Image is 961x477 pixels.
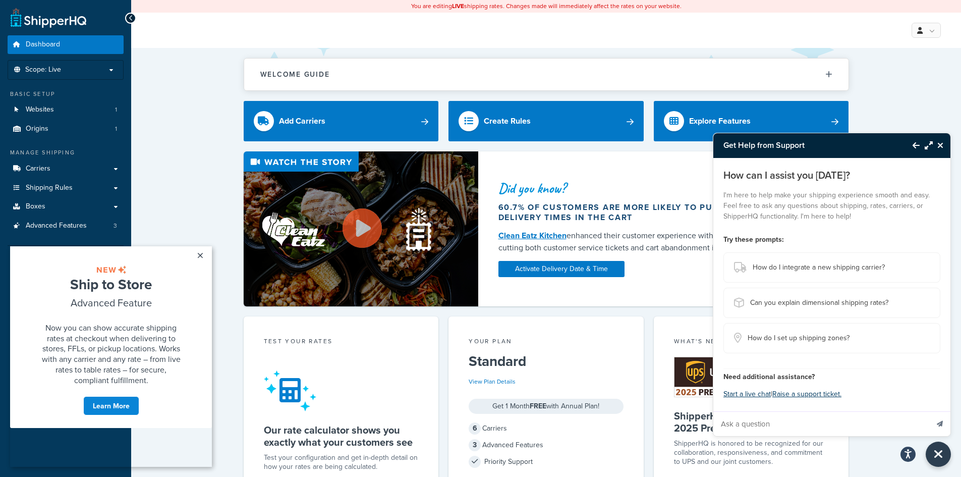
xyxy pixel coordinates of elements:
span: Now you can show accurate shipping rates at checkout when delivering to stores, FFLs, or pickup l... [32,76,171,139]
b: LIVE [452,2,464,11]
div: Explore Features [689,114,751,128]
div: Basic Setup [8,90,124,98]
span: How do I set up shipping zones? [748,331,850,345]
button: Welcome Guide [244,59,849,90]
button: How do I set up shipping zones? [723,323,940,353]
p: | [723,387,940,401]
span: 6 [469,422,481,435]
h5: ShipperHQ Receives UPS Ready® 2025 Premier Partner Award [674,410,829,434]
h5: Standard [469,353,624,369]
span: Ship to Store [60,28,142,48]
div: Test your rates [264,337,419,348]
a: Raise a support ticket. [772,389,841,399]
a: Explore Features [654,101,849,141]
span: Can you explain dimensional shipping rates? [750,296,888,310]
button: Maximize Resource Center [920,134,933,157]
span: 1 [115,105,117,114]
span: Advanced Feature [61,49,142,64]
div: Resources [8,253,124,262]
a: Activate Delivery Date & Time [498,261,625,277]
span: 1 [115,125,117,133]
div: Advanced Features [469,438,624,452]
div: Create Rules [484,114,531,128]
a: Advanced Features3 [8,217,124,235]
a: Learn More [73,150,129,169]
span: Origins [26,125,48,133]
button: Close Resource Center [926,442,951,467]
a: View Plan Details [469,377,516,386]
h5: Our rate calculator shows you exactly what your customers see [264,424,419,448]
li: Websites [8,100,124,119]
button: Can you explain dimensional shipping rates? [723,288,940,318]
span: How do I integrate a new shipping carrier? [753,260,885,275]
a: Origins1 [8,120,124,138]
a: Add Carriers [244,101,439,141]
li: Advanced Features [8,217,124,235]
span: Websites [26,105,54,114]
input: Ask a question [713,412,928,436]
div: Get 1 Month with Annual Plan! [469,399,624,414]
a: Websites1 [8,100,124,119]
a: Clean Eatz Kitchen [498,230,567,241]
a: Dashboard [8,35,124,54]
a: Create Rules [448,101,644,141]
button: Start a live chat [723,387,771,401]
a: Shipping Rules [8,179,124,197]
div: Carriers [469,421,624,436]
h4: Need additional assistance? [723,372,940,382]
li: Origins [8,120,124,138]
img: Video thumbnail [244,151,478,306]
span: Carriers [26,165,50,173]
span: 3 [114,222,117,230]
button: Back to Resource Center [902,134,920,157]
button: Close Resource Center [933,139,950,151]
div: What's New [674,337,829,348]
h4: Try these prompts: [723,234,940,245]
a: Help Docs [8,321,124,339]
div: Priority Support [469,455,624,469]
div: Your Plan [469,337,624,348]
a: Analytics [8,302,124,320]
span: Shipping Rules [26,184,73,192]
button: Send message [929,411,950,436]
div: 60.7% of customers are more likely to purchase if they see delivery times in the cart [498,202,817,223]
strong: FREE [530,401,546,411]
span: 3 [469,439,481,451]
div: Add Carriers [279,114,325,128]
a: Marketplace [8,283,124,301]
p: I'm here to help make your shipping experience smooth and easy. Feel free to ask any questions ab... [723,190,940,222]
button: How do I integrate a new shipping carrier? [723,252,940,283]
p: How can I assist you [DATE]? [723,168,940,182]
div: Test your configuration and get in-depth detail on how your rates are being calculated. [264,453,419,471]
h3: Get Help from Support [713,133,902,157]
span: Advanced Features [26,222,87,230]
a: Carriers [8,160,124,178]
span: Dashboard [26,40,60,49]
div: Did you know? [498,181,817,195]
p: ShipperHQ is honored to be recognized for our collaboration, responsiveness, and commitment to UP... [674,439,829,466]
a: Test Your Rates [8,264,124,283]
div: enhanced their customer experience with Delivery Date and Time — cutting both customer service ti... [498,230,817,254]
a: Boxes [8,197,124,216]
h2: Welcome Guide [260,71,330,78]
span: Boxes [26,202,45,211]
div: Manage Shipping [8,148,124,157]
span: Scope: Live [25,66,61,74]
